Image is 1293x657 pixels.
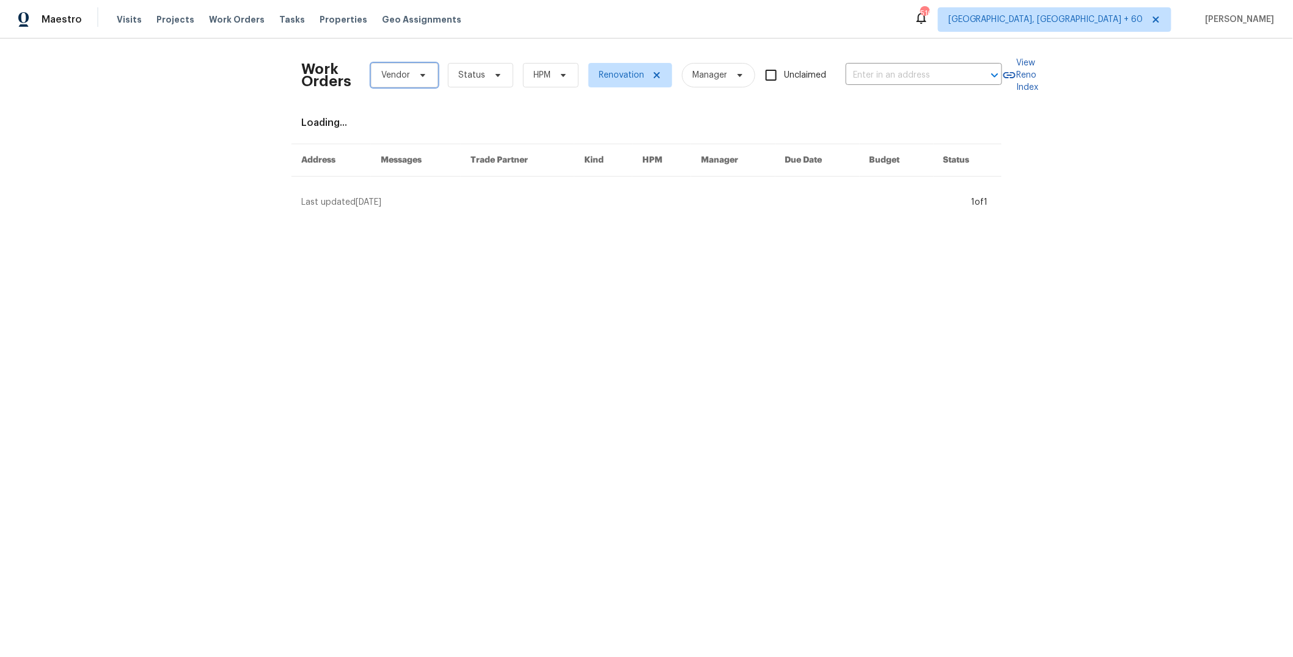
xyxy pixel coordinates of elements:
div: 1 of 1 [972,196,988,208]
span: Properties [320,13,367,26]
h2: Work Orders [301,63,351,87]
span: Visits [117,13,142,26]
div: Last updated [301,196,968,208]
th: Messages [371,144,461,177]
a: View Reno Index [1002,57,1039,94]
th: Address [291,144,371,177]
span: Status [458,69,485,81]
span: Work Orders [209,13,265,26]
span: Vendor [381,69,410,81]
span: [GEOGRAPHIC_DATA], [GEOGRAPHIC_DATA] + 60 [948,13,1143,26]
span: [DATE] [356,198,381,207]
th: Status [934,144,1002,177]
span: Renovation [599,69,644,81]
div: Loading... [301,117,992,129]
th: Budget [860,144,934,177]
button: Open [986,67,1003,84]
div: 516 [920,7,929,20]
span: Maestro [42,13,82,26]
th: Manager [691,144,775,177]
span: Tasks [279,15,305,24]
span: Unclaimed [784,69,826,82]
th: Kind [574,144,632,177]
th: Due Date [775,144,860,177]
input: Enter in an address [846,66,968,85]
th: HPM [632,144,691,177]
span: Manager [692,69,727,81]
th: Trade Partner [461,144,575,177]
span: Geo Assignments [382,13,461,26]
span: [PERSON_NAME] [1201,13,1275,26]
span: HPM [533,69,551,81]
span: Projects [156,13,194,26]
